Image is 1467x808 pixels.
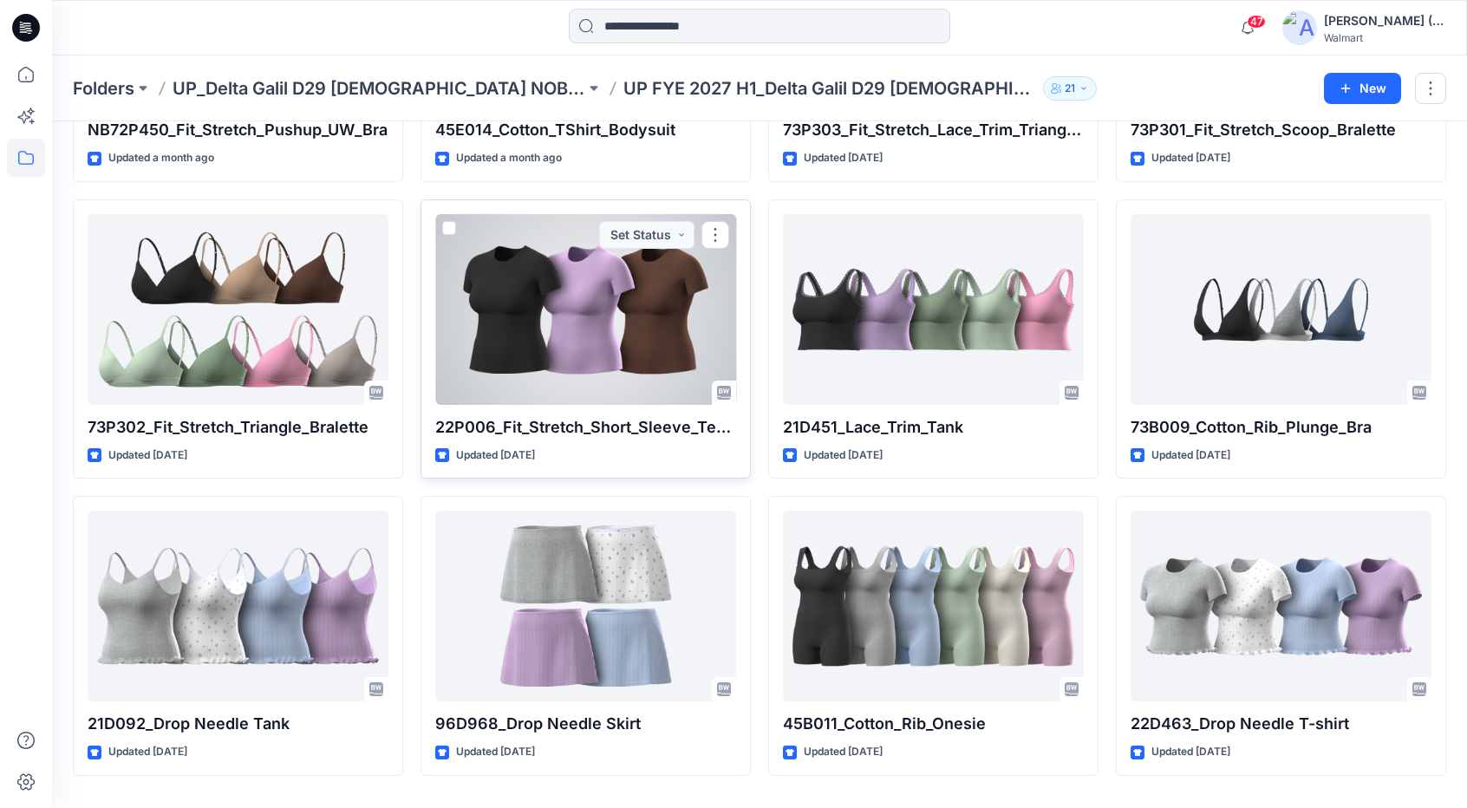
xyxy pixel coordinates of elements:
a: 22D463_Drop Needle T-shirt [1131,511,1431,701]
a: 96D968_Drop Needle Skirt [435,511,736,701]
p: UP FYE 2027 H1_Delta Galil D29 [DEMOGRAPHIC_DATA] NOBO Wall [623,76,1036,101]
p: 22P006_Fit_Stretch_Short_Sleeve_Tee_Shirt [435,415,736,440]
p: Updated [DATE] [804,743,883,761]
a: 73P302_Fit_Stretch_Triangle_Bralette [88,214,388,405]
p: Updated [DATE] [1151,446,1230,465]
p: Updated [DATE] [804,149,883,167]
button: 21 [1043,76,1097,101]
a: 21D451_Lace_Trim_Tank [783,214,1084,405]
p: 73P301_Fit_Stretch_Scoop_Bralette [1131,118,1431,142]
p: Updated [DATE] [108,743,187,761]
p: Updated [DATE] [804,446,883,465]
img: avatar [1282,10,1317,45]
p: Updated a month ago [456,149,562,167]
a: 22P006_Fit_Stretch_Short_Sleeve_Tee_Shirt [435,214,736,405]
p: 21D451_Lace_Trim_Tank [783,415,1084,440]
p: 45B011_Cotton_Rib_Onesie [783,712,1084,736]
p: 73P303_Fit_Stretch_Lace_Trim_Triangle_Bralette [783,118,1084,142]
p: 22D463_Drop Needle T-shirt [1131,712,1431,736]
p: Updated a month ago [108,149,214,167]
p: 45E014_Cotton_TShirt_Bodysuit [435,118,736,142]
p: 73P302_Fit_Stretch_Triangle_Bralette [88,415,388,440]
a: UP_Delta Galil D29 [DEMOGRAPHIC_DATA] NOBO Intimates [173,76,585,101]
button: New [1324,73,1401,104]
p: Updated [DATE] [456,446,535,465]
p: Updated [DATE] [108,446,187,465]
p: Updated [DATE] [1151,149,1230,167]
p: NB72P450_Fit_Stretch_Pushup_UW_Bra [88,118,388,142]
a: 21D092_Drop Needle Tank [88,511,388,701]
p: 73B009_Cotton_Rib_Plunge_Bra [1131,415,1431,440]
p: 21D092_Drop Needle Tank [88,712,388,736]
span: 47 [1247,15,1266,29]
p: Updated [DATE] [1151,743,1230,761]
a: 73B009_Cotton_Rib_Plunge_Bra [1131,214,1431,405]
p: Updated [DATE] [456,743,535,761]
p: 96D968_Drop Needle Skirt [435,712,736,736]
a: Folders [73,76,134,101]
p: 21 [1065,79,1075,98]
a: 45B011_Cotton_Rib_Onesie [783,511,1084,701]
div: [PERSON_NAME] (Delta Galil) [1324,10,1445,31]
div: Walmart [1324,31,1445,44]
